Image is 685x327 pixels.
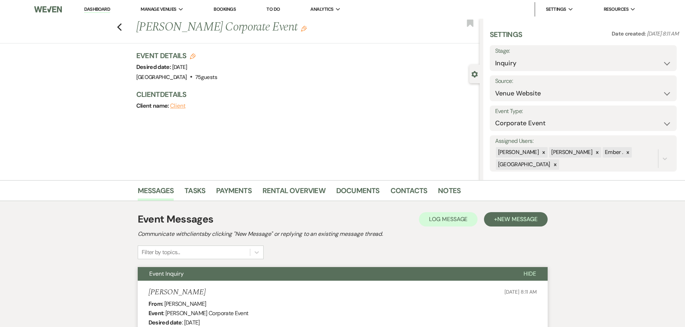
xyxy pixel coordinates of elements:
b: Event [149,309,164,317]
span: 75 guests [195,74,217,81]
a: Payments [216,185,252,201]
div: Ember . [603,147,624,158]
span: Manage Venues [141,6,176,13]
b: From [149,300,162,308]
span: Settings [546,6,566,13]
div: Filter by topics... [142,248,180,257]
label: Stage: [495,46,671,56]
h1: Event Messages [138,212,214,227]
a: Contacts [391,185,428,201]
div: [PERSON_NAME] [549,147,593,158]
label: Event Type: [495,106,671,117]
h5: [PERSON_NAME] [149,288,206,297]
a: Bookings [214,6,236,12]
a: Documents [336,185,380,201]
span: [DATE] 8:11 AM [647,30,679,37]
a: Dashboard [84,6,110,13]
span: Log Message [429,215,467,223]
button: Log Message [419,212,478,226]
h1: [PERSON_NAME] Corporate Event [136,19,408,36]
h2: Communicate with clients by clicking "New Message" or replying to an existing message thread. [138,230,548,238]
a: Tasks [184,185,205,201]
div: [GEOGRAPHIC_DATA] [496,159,551,170]
span: [GEOGRAPHIC_DATA] [136,74,187,81]
span: Date created: [612,30,647,37]
h3: Settings [490,29,522,45]
img: Weven Logo [34,2,61,17]
span: Client name: [136,102,170,109]
a: Messages [138,185,174,201]
a: Rental Overview [262,185,325,201]
span: Resources [604,6,629,13]
div: [PERSON_NAME] [496,147,540,158]
label: Assigned Users: [495,136,671,146]
button: Client [170,103,186,109]
button: Edit [301,25,307,32]
span: Desired date: [136,63,172,71]
a: To Do [266,6,280,12]
button: +New Message [484,212,547,226]
label: Source: [495,76,671,87]
button: Hide [512,267,548,281]
span: [DATE] 8:11 AM [504,289,536,295]
b: Desired date [149,319,182,326]
span: New Message [497,215,537,223]
span: Event Inquiry [149,270,184,277]
button: Close lead details [471,70,478,77]
button: Event Inquiry [138,267,512,281]
span: [DATE] [172,64,187,71]
span: Analytics [310,6,333,13]
span: Hide [524,270,536,277]
h3: Client Details [136,89,472,99]
a: Notes [438,185,461,201]
h3: Event Details [136,51,217,61]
